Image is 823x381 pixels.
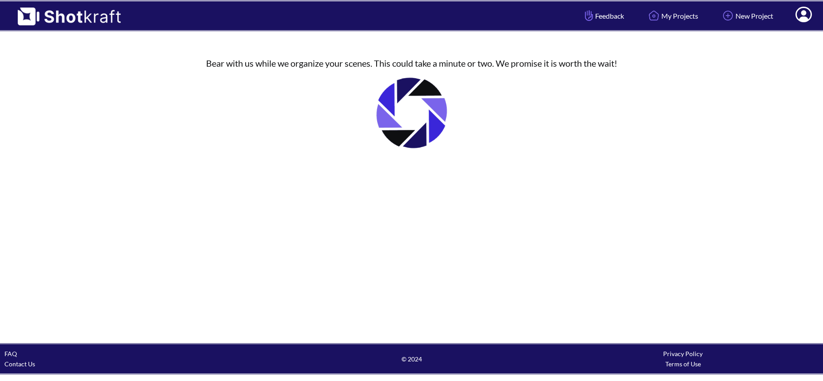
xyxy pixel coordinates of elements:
[646,8,661,23] img: Home Icon
[4,360,35,368] a: Contact Us
[640,4,705,28] a: My Projects
[367,68,456,157] img: Loading..
[583,11,624,21] span: Feedback
[714,4,780,28] a: New Project
[583,8,595,23] img: Hand Icon
[720,8,736,23] img: Add Icon
[547,359,819,369] div: Terms of Use
[547,349,819,359] div: Privacy Policy
[4,350,17,357] a: FAQ
[276,354,547,364] span: © 2024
